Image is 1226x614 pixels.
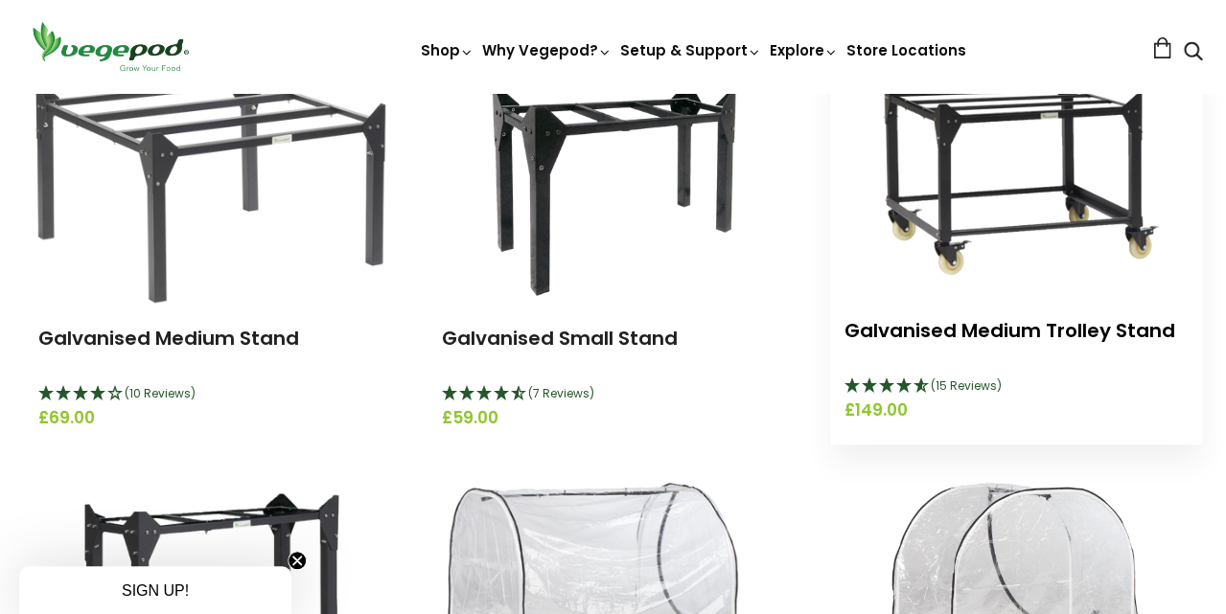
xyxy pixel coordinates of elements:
[288,551,307,570] button: Close teaser
[846,40,966,60] a: Store Locations
[844,398,1188,423] span: £149.00
[441,325,677,352] a: Galvanised Small Stand
[1183,43,1202,63] a: Search
[471,63,754,303] img: Galvanised Small Stand
[35,63,385,303] img: Galvanised Medium Stand
[482,40,613,60] a: Why Vegepod?
[527,385,593,401] span: (7 Reviews)
[19,566,291,614] div: SIGN UP!Close teaser
[421,40,474,60] a: Shop
[441,406,784,431] span: £59.00
[931,377,1002,394] span: (15 Reviews)
[770,40,839,60] a: Explore
[844,317,1175,344] a: Galvanised Medium Trolley Stand
[38,325,299,352] a: Galvanised Medium Stand
[844,375,1188,399] div: 4.73 Stars - 15 Reviews
[24,19,197,74] img: Vegepod
[122,582,189,599] span: SIGN UP!
[38,382,382,407] div: 4.1 Stars - 10 Reviews
[125,385,196,401] span: (10 Reviews)
[441,382,784,407] div: 4.57 Stars - 7 Reviews
[844,56,1187,295] img: Galvanised Medium Trolley Stand
[38,406,382,431] span: £69.00
[620,40,762,60] a: Setup & Support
